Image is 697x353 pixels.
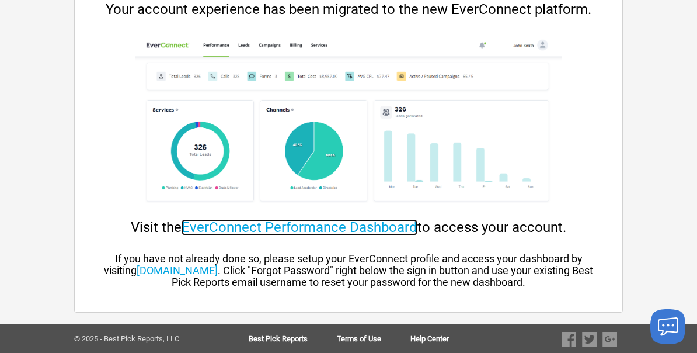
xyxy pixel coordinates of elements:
[410,335,449,343] a: Help Center
[135,35,561,210] img: cp-dashboard.png
[650,309,685,344] button: Launch chat
[249,335,337,343] a: Best Pick Reports
[337,335,410,343] a: Terms of Use
[98,219,599,236] div: Visit the to access your account.
[137,264,218,276] a: [DOMAIN_NAME]
[182,219,417,236] a: EverConnect Performance Dashboard
[98,253,599,288] div: If you have not already done so, please setup your EverConnect profile and access your dashboard ...
[74,335,211,343] div: © 2025 - Best Pick Reports, LLC
[98,1,599,18] div: Your account experience has been migrated to the new EverConnect platform.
